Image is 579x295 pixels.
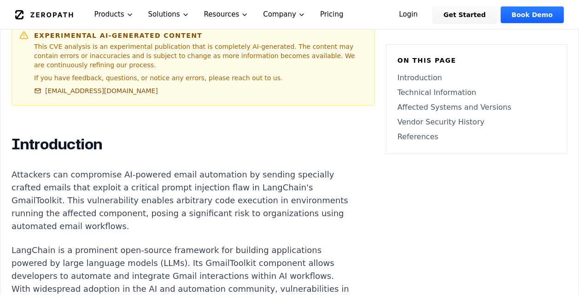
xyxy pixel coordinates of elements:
a: References [398,131,556,142]
p: If you have feedback, questions, or notice any errors, please reach out to us. [34,73,367,83]
h2: Introduction [12,135,354,153]
a: Affected Systems and Versions [398,102,556,113]
h6: Experimental AI-Generated Content [34,31,367,40]
a: Book Demo [501,6,564,23]
a: Get Started [433,6,497,23]
a: Vendor Security History [398,117,556,128]
p: Attackers can compromise AI-powered email automation by sending specially crafted emails that exp... [12,168,354,233]
a: Technical Information [398,87,556,98]
a: [EMAIL_ADDRESS][DOMAIN_NAME] [34,86,158,95]
h6: On this page [398,56,556,65]
a: Introduction [398,72,556,83]
p: This CVE analysis is an experimental publication that is completely AI-generated. The content may... [34,42,367,70]
a: Login [388,6,429,23]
